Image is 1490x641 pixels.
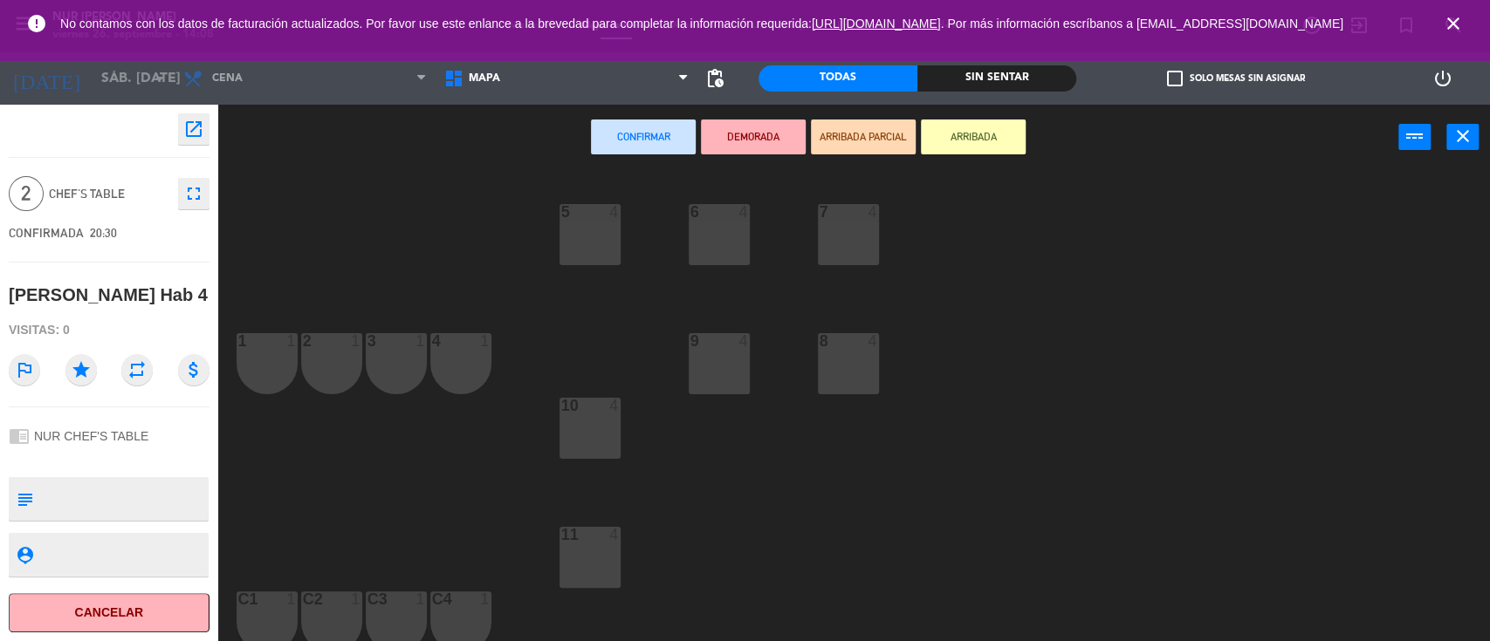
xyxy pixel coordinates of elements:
[183,183,204,204] i: fullscreen
[820,333,821,349] div: 8
[812,17,941,31] a: [URL][DOMAIN_NAME]
[690,204,691,220] div: 6
[238,591,239,607] div: C1
[351,333,361,349] div: 1
[738,333,749,349] div: 4
[921,119,1026,154] button: ARRIBADA
[178,113,209,145] button: open_in_new
[1452,126,1473,147] i: close
[701,119,806,154] button: DEMORADA
[286,591,297,607] div: 1
[351,591,361,607] div: 1
[561,398,562,413] div: 10
[868,333,878,349] div: 4
[480,591,491,607] div: 1
[9,426,30,447] i: chrome_reader_mode
[561,204,562,220] div: 5
[415,591,426,607] div: 1
[34,429,148,443] span: NUR CHEF'S TABLE
[759,65,917,92] div: Todas
[367,591,368,607] div: C3
[9,226,84,240] span: CONFIRMADA
[1166,71,1182,86] span: check_box_outline_blank
[9,315,209,345] div: Visitas: 0
[1404,126,1425,147] i: power_input
[561,527,562,542] div: 11
[26,13,47,34] i: error
[609,398,620,413] div: 4
[1166,71,1304,86] label: Solo mesas sin asignar
[432,591,433,607] div: C4
[1398,124,1431,150] button: power_input
[49,184,169,204] span: CHEF'S TABLE
[303,591,304,607] div: C2
[941,17,1343,31] a: . Por más información escríbanos a [EMAIL_ADDRESS][DOMAIN_NAME]
[60,17,1343,31] span: No contamos con los datos de facturación actualizados. Por favor use este enlance a la brevedad p...
[15,545,34,564] i: person_pin
[90,226,117,240] span: 20:30
[704,68,725,89] span: pending_actions
[432,333,433,349] div: 4
[367,333,368,349] div: 3
[609,204,620,220] div: 4
[1432,68,1452,89] i: power_settings_new
[9,354,40,385] i: outlined_flag
[415,333,426,349] div: 1
[868,204,878,220] div: 4
[469,72,500,85] span: MAPA
[9,593,209,632] button: Cancelar
[178,178,209,209] button: fullscreen
[238,333,239,349] div: 1
[591,119,696,154] button: Confirmar
[149,68,170,89] i: arrow_drop_down
[738,204,749,220] div: 4
[178,354,209,385] i: attach_money
[303,333,304,349] div: 2
[917,65,1076,92] div: Sin sentar
[9,281,208,310] div: [PERSON_NAME] Hab 4
[183,119,204,140] i: open_in_new
[480,333,491,349] div: 1
[1446,124,1479,150] button: close
[1443,13,1464,34] i: close
[811,119,916,154] button: ARRIBADA PARCIAL
[121,354,153,385] i: repeat
[15,489,34,508] i: subject
[9,176,44,211] span: 2
[286,333,297,349] div: 1
[609,527,620,542] div: 4
[820,204,821,220] div: 7
[65,354,97,385] i: star
[212,72,243,85] span: Cena
[690,333,691,349] div: 9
